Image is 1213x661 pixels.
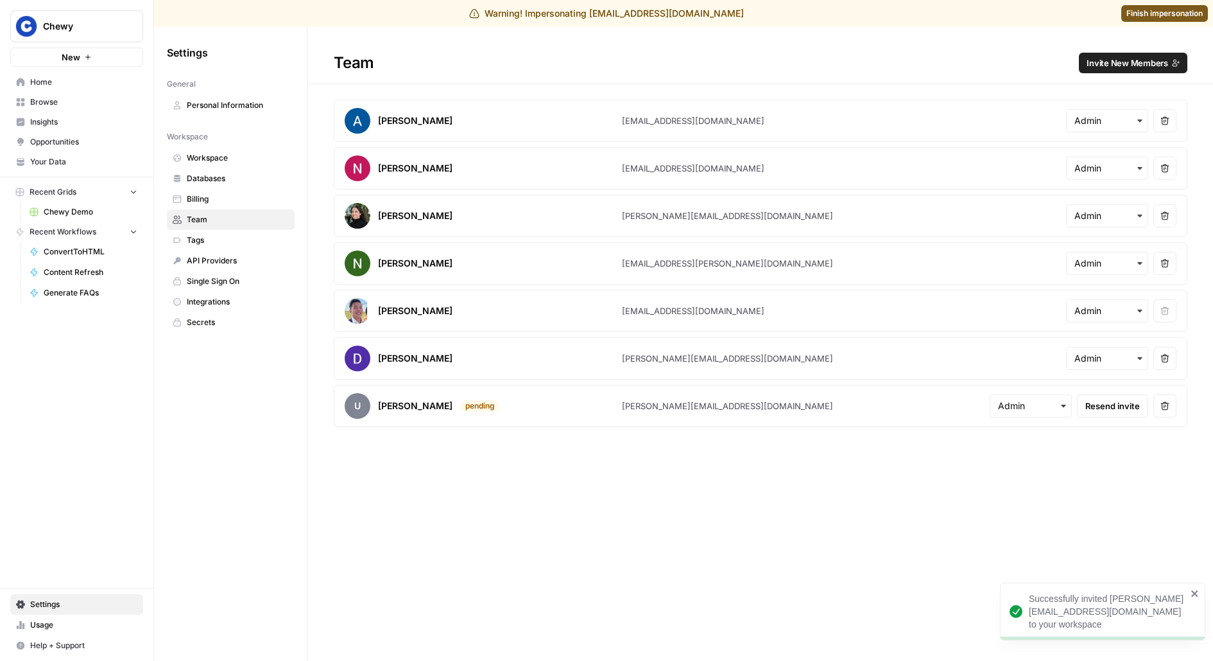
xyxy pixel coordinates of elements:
[10,615,143,635] a: Usage
[10,48,143,67] button: New
[167,78,196,90] span: General
[24,202,143,222] a: Chewy Demo
[167,168,295,189] a: Databases
[10,152,143,172] a: Your Data
[469,7,744,20] div: Warning! Impersonating [EMAIL_ADDRESS][DOMAIN_NAME]
[15,15,38,38] img: Chewy Logo
[308,53,1213,73] div: Team
[187,173,289,184] span: Databases
[30,226,96,238] span: Recent Workflows
[622,257,833,270] div: [EMAIL_ADDRESS][PERSON_NAME][DOMAIN_NAME]
[378,400,452,412] div: [PERSON_NAME]
[345,298,367,324] img: avatar
[167,148,295,168] a: Workspace
[622,162,764,175] div: [EMAIL_ADDRESS][DOMAIN_NAME]
[187,276,289,287] span: Single Sign On
[622,352,833,365] div: [PERSON_NAME][EMAIL_ADDRESS][DOMAIN_NAME]
[187,193,289,205] span: Billing
[1029,592,1187,631] div: Successfully invited [PERSON_NAME][EMAIL_ADDRESS][DOMAIN_NAME] to your workspace
[345,203,370,229] img: avatar
[187,234,289,246] span: Tags
[187,100,289,111] span: Personal Information
[24,242,143,262] a: ConvertToHTML
[1087,57,1168,69] span: Invite New Members
[622,114,764,127] div: [EMAIL_ADDRESS][DOMAIN_NAME]
[10,222,143,242] button: Recent Workflows
[167,209,295,230] a: Team
[1074,304,1140,317] input: Admin
[378,352,452,365] div: [PERSON_NAME]
[10,72,143,93] a: Home
[10,635,143,656] button: Help + Support
[30,619,137,631] span: Usage
[378,114,452,127] div: [PERSON_NAME]
[30,76,137,88] span: Home
[30,186,76,198] span: Recent Grids
[1074,162,1140,175] input: Admin
[622,209,833,222] div: [PERSON_NAME][EMAIL_ADDRESS][DOMAIN_NAME]
[1074,257,1140,270] input: Admin
[62,51,80,64] span: New
[1074,352,1140,365] input: Admin
[378,257,452,270] div: [PERSON_NAME]
[1079,53,1187,73] button: Invite New Members
[345,393,370,419] span: u
[1121,5,1208,22] a: Finish impersonation
[24,283,143,303] a: Generate FAQs
[1077,394,1148,418] button: Resend invite
[1085,400,1140,412] span: Resend invite
[24,262,143,283] a: Content Refresh
[167,292,295,312] a: Integrations
[10,92,143,112] a: Browse
[1191,588,1200,599] button: close
[167,230,295,251] a: Tags
[1126,8,1203,19] span: Finish impersonation
[345,108,370,134] img: avatar
[345,155,370,181] img: avatar
[167,251,295,271] a: API Providers
[167,45,208,60] span: Settings
[30,116,137,128] span: Insights
[345,346,370,371] img: avatar
[998,400,1063,412] input: Admin
[187,152,289,164] span: Workspace
[10,132,143,152] a: Opportunities
[1074,114,1140,127] input: Admin
[1074,209,1140,222] input: Admin
[345,251,370,276] img: avatar
[167,95,295,116] a: Personal Information
[378,209,452,222] div: [PERSON_NAME]
[44,206,137,218] span: Chewy Demo
[10,594,143,615] a: Settings
[622,400,833,412] div: [PERSON_NAME][EMAIL_ADDRESS][DOMAIN_NAME]
[44,287,137,299] span: Generate FAQs
[167,271,295,292] a: Single Sign On
[43,20,121,33] span: Chewy
[167,131,208,143] span: Workspace
[378,304,452,317] div: [PERSON_NAME]
[187,214,289,225] span: Team
[10,112,143,132] a: Insights
[10,10,143,42] button: Workspace: Chewy
[30,640,137,651] span: Help + Support
[30,136,137,148] span: Opportunities
[10,182,143,202] button: Recent Grids
[187,317,289,328] span: Secrets
[187,296,289,308] span: Integrations
[167,189,295,209] a: Billing
[622,304,764,317] div: [EMAIL_ADDRESS][DOMAIN_NAME]
[378,162,452,175] div: [PERSON_NAME]
[167,312,295,333] a: Secrets
[187,255,289,267] span: API Providers
[30,96,137,108] span: Browse
[30,599,137,610] span: Settings
[44,246,137,258] span: ConvertToHTML
[30,156,137,168] span: Your Data
[44,267,137,278] span: Content Refresh
[460,400,500,412] div: pending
